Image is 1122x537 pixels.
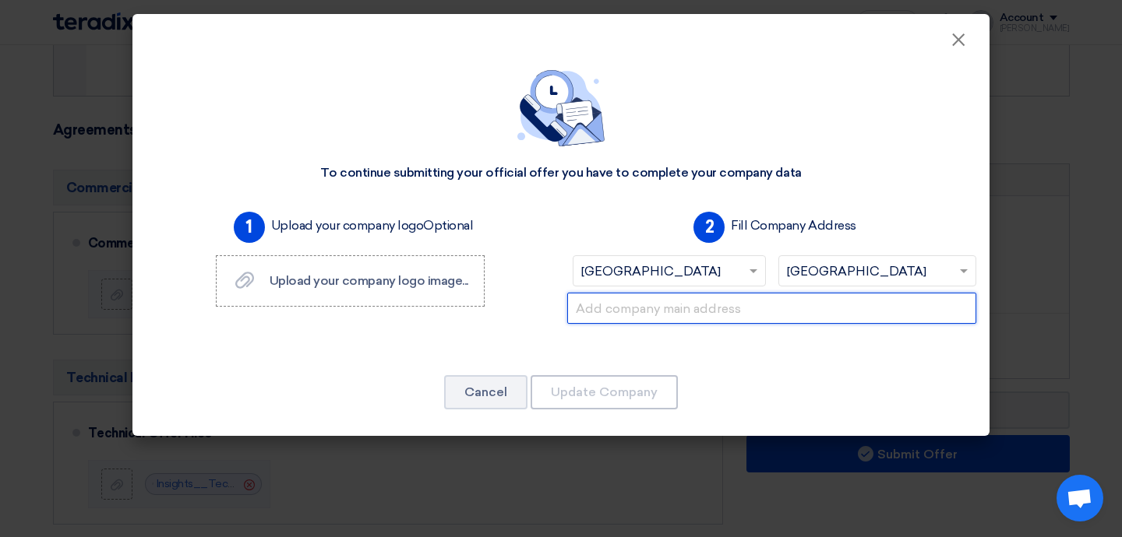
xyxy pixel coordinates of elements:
button: Close [938,25,979,56]
font: To continue submitting your official offer you have to complete your company data [320,165,801,180]
font: × [951,28,966,59]
font: 1 [245,216,252,237]
a: Open chat [1057,475,1103,521]
font: Upload your company logo [271,218,423,233]
button: Update Company [531,375,678,409]
font: Update Company [551,384,658,399]
font: Optional [423,218,473,233]
input: Add company main address [567,293,976,324]
button: Cancel [444,375,527,409]
img: empty_state_contact.svg [517,70,605,146]
font: Fill Company Address [731,218,856,233]
font: 2 [705,216,714,237]
font: Upload your company logo image... [270,273,468,288]
font: Cancel [464,384,507,399]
